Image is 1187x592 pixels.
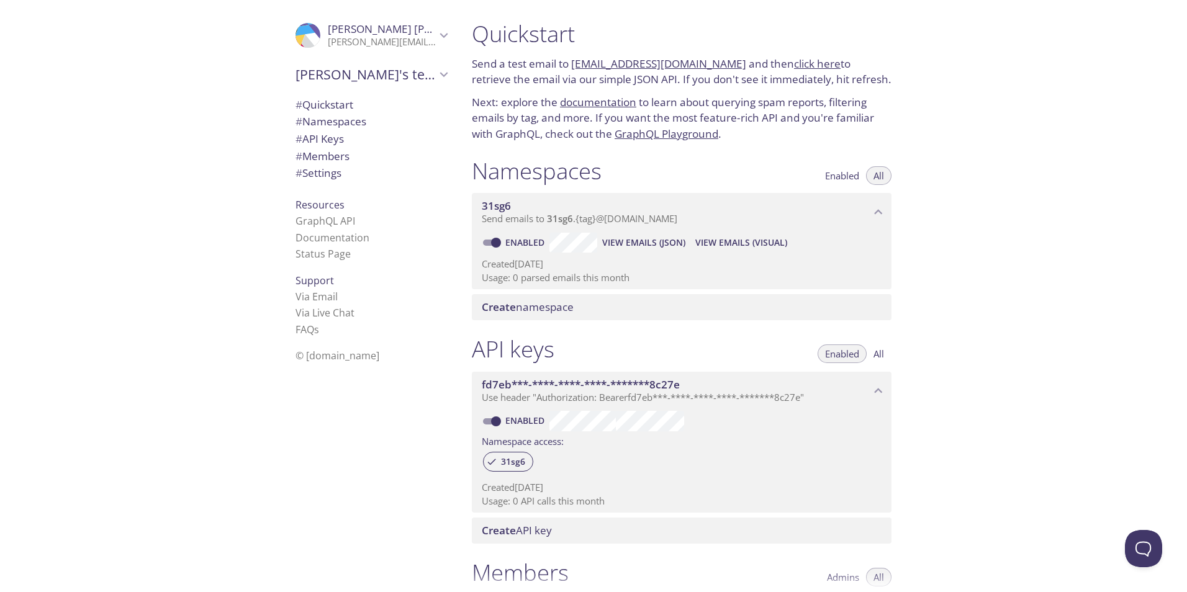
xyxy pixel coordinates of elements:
[286,96,457,114] div: Quickstart
[482,300,574,314] span: namespace
[482,212,677,225] span: Send emails to . {tag} @[DOMAIN_NAME]
[482,495,882,508] p: Usage: 0 API calls this month
[482,199,511,213] span: 31sg6
[286,164,457,182] div: Team Settings
[296,198,345,212] span: Resources
[296,149,302,163] span: #
[472,193,891,231] div: 31sg6 namespace
[296,166,302,180] span: #
[818,166,867,185] button: Enabled
[482,523,516,537] span: Create
[472,157,602,185] h1: Namespaces
[296,214,355,228] a: GraphQL API
[286,15,457,56] div: Daniel Ramirez
[503,236,549,248] a: Enabled
[296,290,338,303] a: Via Email
[866,166,891,185] button: All
[286,58,457,91] div: Daniel's team
[328,22,498,36] span: [PERSON_NAME] [PERSON_NAME]
[296,231,369,244] a: Documentation
[472,335,554,363] h1: API keys
[296,274,334,287] span: Support
[560,95,636,109] a: documentation
[866,344,891,363] button: All
[866,568,891,586] button: All
[296,114,302,128] span: #
[482,271,882,284] p: Usage: 0 parsed emails this month
[296,132,302,146] span: #
[296,166,341,180] span: Settings
[482,300,516,314] span: Create
[472,294,891,320] div: Create namespace
[296,66,436,83] span: [PERSON_NAME]'s team
[482,258,882,271] p: Created [DATE]
[472,94,891,142] p: Next: explore the to learn about querying spam reports, filtering emails by tag, and more. If you...
[296,114,366,128] span: Namespaces
[296,323,319,336] a: FAQ
[328,36,436,48] p: [PERSON_NAME][EMAIL_ADDRESS][DOMAIN_NAME]
[615,127,718,141] a: GraphQL Playground
[314,323,319,336] span: s
[1125,530,1162,567] iframe: Help Scout Beacon - Open
[818,344,867,363] button: Enabled
[286,113,457,130] div: Namespaces
[819,568,867,586] button: Admins
[503,415,549,426] a: Enabled
[483,452,533,472] div: 31sg6
[482,431,564,449] label: Namespace access:
[286,148,457,165] div: Members
[472,56,891,87] p: Send a test email to and then to retrieve the email via our simple JSON API. If you don't see it ...
[547,212,573,225] span: 31sg6
[482,523,552,537] span: API key
[296,247,351,261] a: Status Page
[472,20,891,48] h1: Quickstart
[472,558,569,586] h1: Members
[602,235,685,250] span: View Emails (JSON)
[571,56,746,71] a: [EMAIL_ADDRESS][DOMAIN_NAME]
[494,456,533,467] span: 31sg6
[690,233,792,253] button: View Emails (Visual)
[296,97,353,112] span: Quickstart
[296,149,350,163] span: Members
[296,132,344,146] span: API Keys
[296,349,379,362] span: © [DOMAIN_NAME]
[472,518,891,544] div: Create API Key
[794,56,841,71] a: click here
[286,130,457,148] div: API Keys
[482,481,882,494] p: Created [DATE]
[597,233,690,253] button: View Emails (JSON)
[296,97,302,112] span: #
[296,306,354,320] a: Via Live Chat
[695,235,787,250] span: View Emails (Visual)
